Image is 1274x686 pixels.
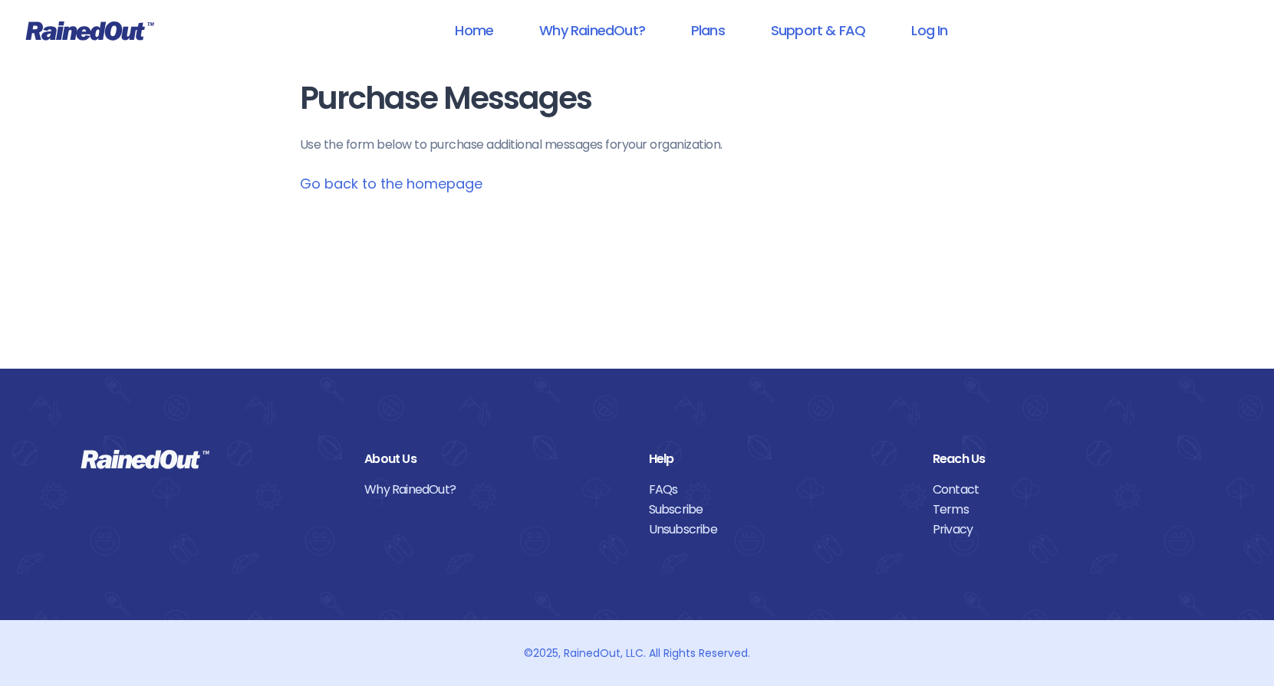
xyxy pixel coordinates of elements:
a: Home [435,13,513,48]
div: About Us [364,449,625,469]
a: Unsubscribe [649,520,910,540]
a: Privacy [933,520,1193,540]
p: Use the form below to purchase additional messages for your organization . [300,136,975,154]
a: Contact [933,480,1193,500]
a: Subscribe [649,500,910,520]
a: Why RainedOut? [519,13,665,48]
div: Help [649,449,910,469]
a: FAQs [649,480,910,500]
h1: Purchase Messages [300,81,975,116]
a: Support & FAQ [751,13,885,48]
a: Terms [933,500,1193,520]
a: Plans [671,13,745,48]
div: Reach Us [933,449,1193,469]
a: Log In [891,13,967,48]
a: Go back to the homepage [300,174,482,193]
a: Why RainedOut? [364,480,625,500]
